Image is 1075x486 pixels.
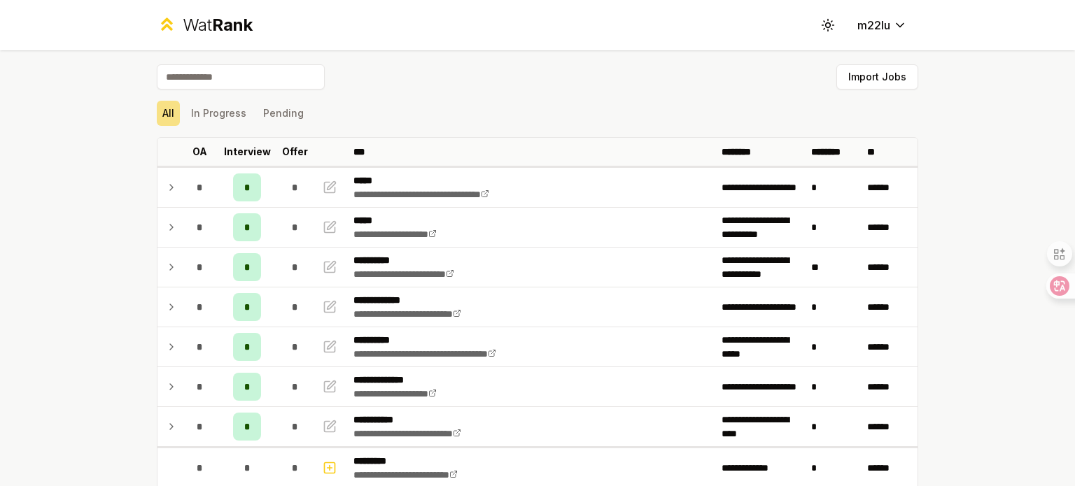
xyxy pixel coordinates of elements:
[157,14,253,36] a: WatRank
[224,145,271,159] p: Interview
[185,101,252,126] button: In Progress
[212,15,253,35] span: Rank
[192,145,207,159] p: OA
[157,101,180,126] button: All
[846,13,918,38] button: m22lu
[836,64,918,90] button: Import Jobs
[183,14,253,36] div: Wat
[857,17,890,34] span: m22lu
[282,145,308,159] p: Offer
[258,101,309,126] button: Pending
